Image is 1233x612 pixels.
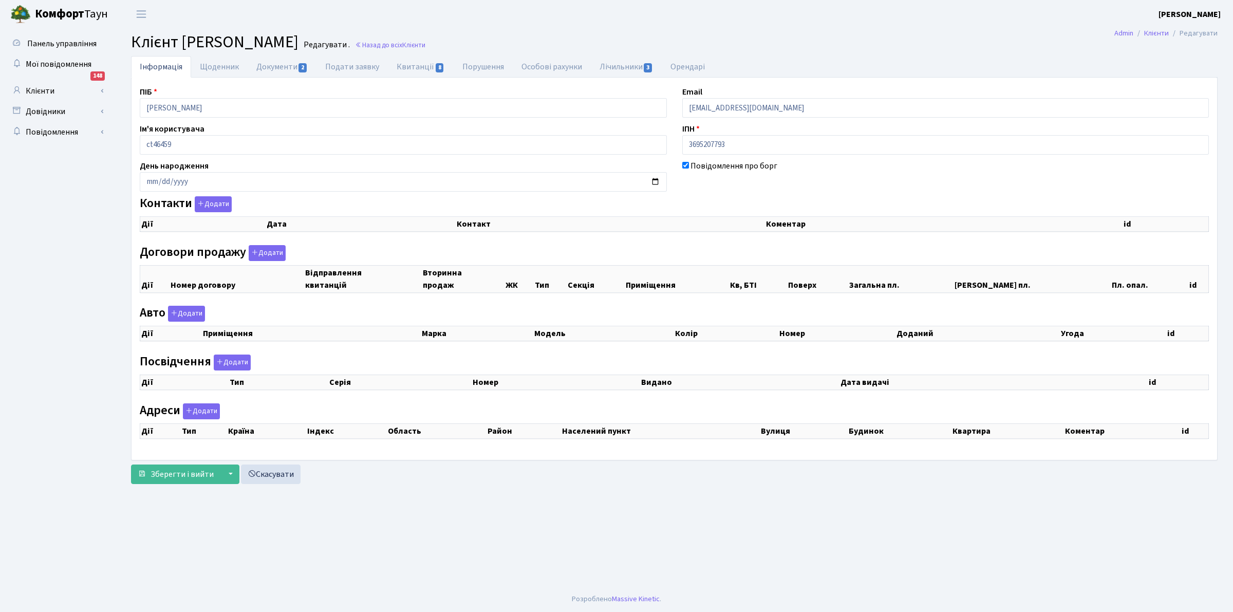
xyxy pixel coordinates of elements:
label: ІПН [682,123,700,135]
a: Щоденник [191,56,248,78]
a: Скасувати [241,465,301,484]
label: Посвідчення [140,355,251,370]
th: Пл. опал. [1111,265,1188,292]
th: Тип [229,375,328,390]
th: [PERSON_NAME] пл. [954,265,1111,292]
a: Інформація [131,56,191,78]
img: logo.png [10,4,31,25]
a: Назад до всіхКлієнти [355,40,425,50]
th: Дії [140,375,229,390]
span: 3 [644,63,652,72]
th: id [1188,265,1208,292]
a: Квитанції [388,56,453,78]
th: ЖК [505,265,533,292]
label: ПІБ [140,86,157,98]
th: Дії [140,326,202,341]
th: Район [487,423,562,438]
span: 8 [436,63,444,72]
th: Дата видачі [839,375,1148,390]
label: День народження [140,160,209,172]
th: Вторинна продаж [422,265,505,292]
th: Квартира [951,423,1064,438]
th: Населений пункт [561,423,760,438]
th: Дії [140,265,170,292]
th: Країна [227,423,306,438]
th: Приміщення [625,265,729,292]
th: Доданий [895,326,1060,341]
button: Авто [168,306,205,322]
a: Подати заявку [316,56,388,78]
a: Повідомлення [5,122,108,142]
a: Панель управління [5,33,108,54]
a: Admin [1114,28,1133,39]
th: Номер [778,326,895,341]
span: Клієнт [PERSON_NAME] [131,30,298,54]
span: Таун [35,6,108,23]
a: Документи [248,56,316,78]
a: Додати [246,243,286,261]
span: Мої повідомлення [26,59,91,70]
th: Видано [640,375,839,390]
button: Контакти [195,196,232,212]
th: Дії [140,423,181,438]
a: Мої повідомлення148 [5,54,108,75]
th: Марка [421,326,533,341]
a: Додати [165,304,205,322]
label: Ім'я користувача [140,123,204,135]
th: Серія [328,375,472,390]
th: Вулиця [760,423,848,438]
th: Дії [140,217,266,232]
th: Контакт [456,217,765,232]
th: Номер договору [170,265,304,292]
a: Клієнти [1144,28,1169,39]
div: Розроблено . [572,594,661,605]
a: Орендарі [662,56,714,78]
a: [PERSON_NAME] [1159,8,1221,21]
small: Редагувати . [302,40,350,50]
button: Зберегти і вийти [131,465,220,484]
span: Панель управління [27,38,97,49]
button: Адреси [183,403,220,419]
label: Контакти [140,196,232,212]
span: Клієнти [402,40,425,50]
a: Лічильники [591,56,662,78]
th: Поверх [787,265,848,292]
li: Редагувати [1169,28,1218,39]
th: Відправлення квитанцій [304,265,422,292]
a: Додати [211,353,251,370]
span: 2 [298,63,307,72]
a: Довідники [5,101,108,122]
span: Зберегти і вийти [151,469,214,480]
th: Коментар [765,217,1123,232]
th: id [1166,326,1208,341]
th: Дата [266,217,456,232]
th: Колір [674,326,778,341]
a: Порушення [454,56,513,78]
th: Будинок [848,423,951,438]
a: Додати [180,401,220,419]
th: Тип [181,423,227,438]
label: Авто [140,306,205,322]
th: Індекс [306,423,387,438]
th: Приміщення [202,326,421,341]
a: Додати [192,195,232,213]
button: Переключити навігацію [128,6,154,23]
th: Область [387,423,486,438]
b: [PERSON_NAME] [1159,9,1221,20]
div: 148 [90,71,105,81]
label: Адреси [140,403,220,419]
th: id [1123,217,1209,232]
th: Угода [1060,326,1166,341]
nav: breadcrumb [1099,23,1233,44]
b: Комфорт [35,6,84,22]
th: Коментар [1064,423,1181,438]
th: Загальна пл. [848,265,954,292]
label: Договори продажу [140,245,286,261]
a: Massive Kinetic [612,594,660,604]
a: Особові рахунки [513,56,591,78]
th: id [1181,423,1209,438]
button: Посвідчення [214,355,251,370]
th: Тип [534,265,567,292]
th: Номер [472,375,640,390]
label: Email [682,86,702,98]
